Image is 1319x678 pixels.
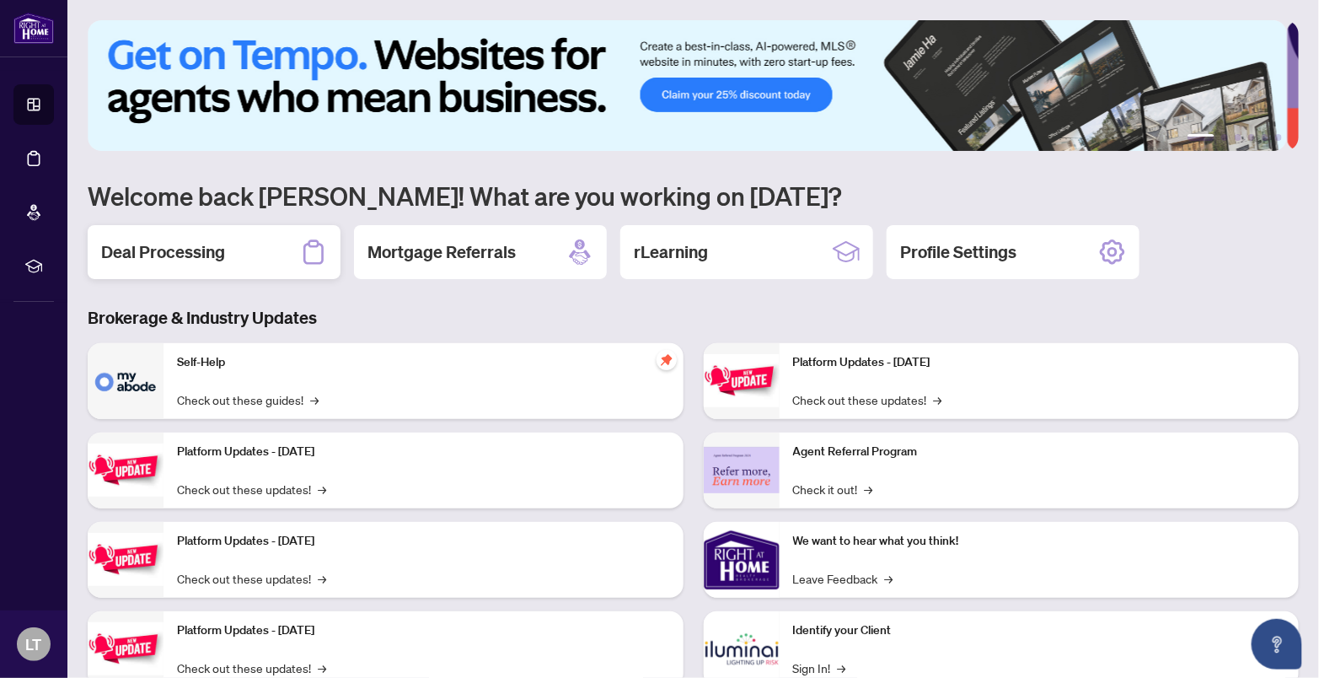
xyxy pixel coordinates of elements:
a: Check out these updates!→ [177,480,326,498]
a: Check out these updates!→ [793,390,942,409]
img: Agent Referral Program [704,447,780,493]
img: logo [13,13,54,44]
h2: Mortgage Referrals [367,240,516,264]
img: Slide 0 [88,20,1287,151]
span: → [310,390,319,409]
p: Agent Referral Program [793,443,1286,461]
h1: Welcome back [PERSON_NAME]! What are you working on [DATE]? [88,180,1299,212]
a: Check out these updates!→ [177,569,326,588]
img: Self-Help [88,343,164,419]
span: → [838,659,846,677]
img: Platform Updates - September 16, 2025 [88,444,164,497]
img: Platform Updates - July 21, 2025 [88,533,164,586]
span: LT [26,632,42,656]
a: Sign In!→ [793,659,846,677]
h2: Profile Settings [900,240,1016,264]
h3: Brokerage & Industry Updates [88,306,1299,330]
a: Check it out!→ [793,480,873,498]
span: → [318,659,326,677]
h2: rLearning [634,240,708,264]
button: Open asap [1252,619,1302,670]
button: 4 [1248,134,1255,141]
span: → [318,480,326,498]
button: 2 [1221,134,1228,141]
p: Platform Updates - [DATE] [177,621,670,640]
a: Leave Feedback→ [793,569,893,588]
button: 5 [1262,134,1268,141]
p: Platform Updates - [DATE] [793,353,1286,372]
button: 6 [1275,134,1282,141]
p: Identify your Client [793,621,1286,640]
h2: Deal Processing [101,240,225,264]
button: 1 [1188,134,1214,141]
p: Platform Updates - [DATE] [177,532,670,551]
button: 3 [1235,134,1241,141]
a: Check out these guides!→ [177,390,319,409]
p: We want to hear what you think! [793,532,1286,551]
a: Check out these updates!→ [177,659,326,677]
span: → [885,569,893,588]
span: → [865,480,873,498]
img: Platform Updates - July 8, 2025 [88,622,164,675]
span: → [934,390,942,409]
p: Self-Help [177,353,670,372]
img: Platform Updates - June 23, 2025 [704,354,780,407]
span: pushpin [657,350,677,370]
span: → [318,569,326,588]
img: We want to hear what you think! [704,522,780,598]
p: Platform Updates - [DATE] [177,443,670,461]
